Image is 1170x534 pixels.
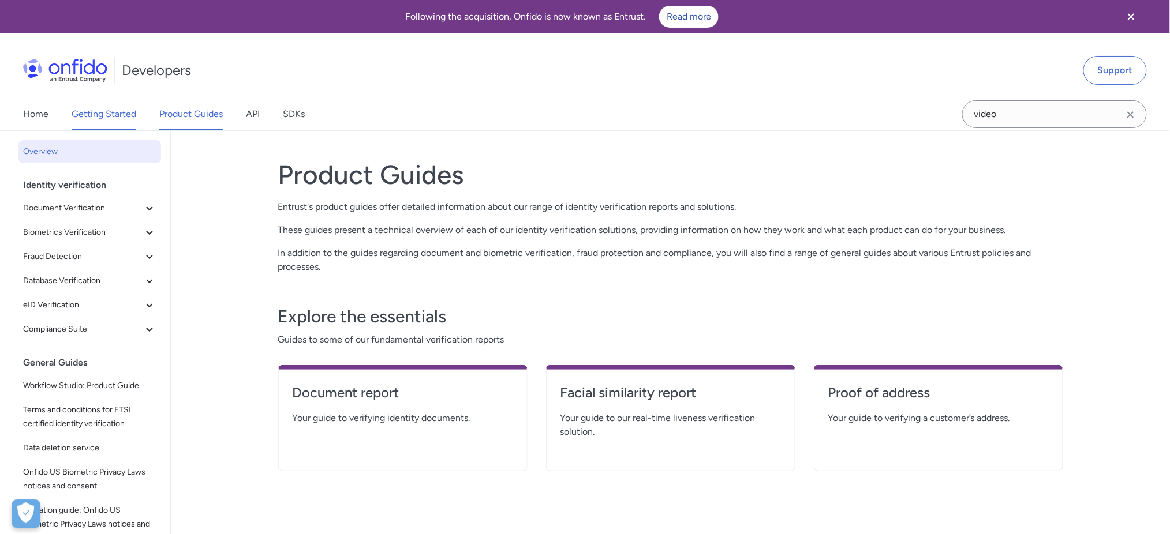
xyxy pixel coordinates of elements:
a: Product Guides [159,98,223,130]
a: Proof of address [828,383,1049,411]
a: Document report [293,383,513,411]
p: Entrust's product guides offer detailed information about our range of identity verification repo... [278,200,1063,214]
button: Fraud Detection [18,245,161,268]
span: Overview [23,145,156,159]
p: In addition to the guides regarding document and biometric verification, fraud protection and com... [278,246,1063,274]
a: Support [1083,56,1147,85]
a: Overview [18,140,161,163]
div: Cookie Preferences [12,499,40,528]
a: Facial similarity report [560,383,781,411]
span: Database Verification [23,274,143,288]
img: Onfido Logo [23,59,107,82]
div: Identity verification [23,174,166,197]
a: Onfido US Biometric Privacy Laws notices and consent [18,461,161,498]
span: Data deletion service [23,441,156,455]
span: Fraud Detection [23,250,143,264]
button: Close banner [1110,2,1153,31]
span: Your guide to our real-time liveness verification solution. [560,411,781,439]
button: Open Preferences [12,499,40,528]
span: Workflow Studio: Product Guide [23,379,156,393]
button: Database Verification [18,269,161,292]
svg: Close banner [1124,10,1138,24]
button: Compliance Suite [18,318,161,341]
h1: Developers [122,61,191,80]
span: Onfido US Biometric Privacy Laws notices and consent [23,465,156,493]
a: SDKs [283,98,305,130]
a: Getting Started [72,98,136,130]
span: Your guide to verifying a customer’s address. [828,411,1049,425]
a: API [246,98,260,130]
span: Compliance Suite [23,322,143,336]
svg: Clear search field button [1124,108,1138,122]
p: These guides present a technical overview of each of our identity verification solutions, providi... [278,223,1063,237]
h4: Document report [293,383,513,402]
button: Biometrics Verification [18,221,161,244]
span: Your guide to verifying identity documents. [293,411,513,425]
h4: Proof of address [828,383,1049,402]
a: Data deletion service [18,437,161,460]
span: Biometrics Verification [23,225,143,239]
div: General Guides [23,351,166,374]
a: Terms and conditions for ETSI certified identity verification [18,398,161,435]
h1: Product Guides [278,159,1063,191]
span: Document Verification [23,201,143,215]
span: Guides to some of our fundamental verification reports [278,333,1063,347]
h3: Explore the essentials [278,305,1063,328]
a: Read more [659,6,719,28]
div: Following the acquisition, Onfido is now known as Entrust. [14,6,1110,28]
button: Document Verification [18,197,161,220]
span: eID Verification [23,298,143,312]
span: Terms and conditions for ETSI certified identity verification [23,403,156,431]
a: Home [23,98,48,130]
input: Onfido search input field [962,100,1147,128]
h4: Facial similarity report [560,383,781,402]
a: Workflow Studio: Product Guide [18,374,161,397]
button: eID Verification [18,294,161,317]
